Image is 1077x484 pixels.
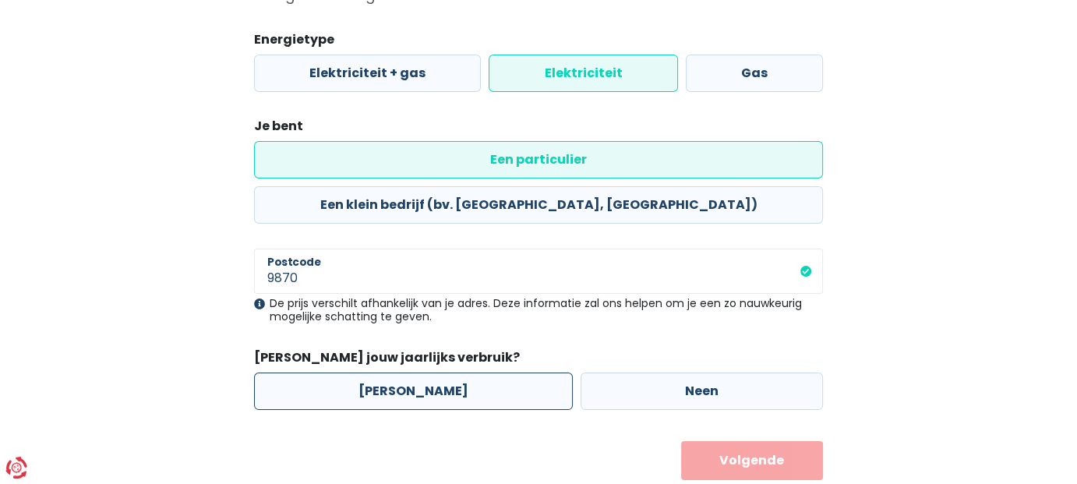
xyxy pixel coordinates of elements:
label: Elektriciteit + gas [254,55,481,92]
legend: Je bent [254,117,823,141]
label: [PERSON_NAME] [254,373,573,410]
label: Neen [581,373,823,410]
legend: [PERSON_NAME] jouw jaarlijks verbruik? [254,348,823,373]
label: Elektriciteit [489,55,677,92]
button: Volgende [681,441,824,480]
input: 1000 [254,249,823,294]
label: Gas [686,55,823,92]
label: Een klein bedrijf (bv. [GEOGRAPHIC_DATA], [GEOGRAPHIC_DATA]) [254,186,823,224]
label: Een particulier [254,141,823,178]
legend: Energietype [254,30,823,55]
div: De prijs verschilt afhankelijk van je adres. Deze informatie zal ons helpen om je een zo nauwkeur... [254,297,823,323]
